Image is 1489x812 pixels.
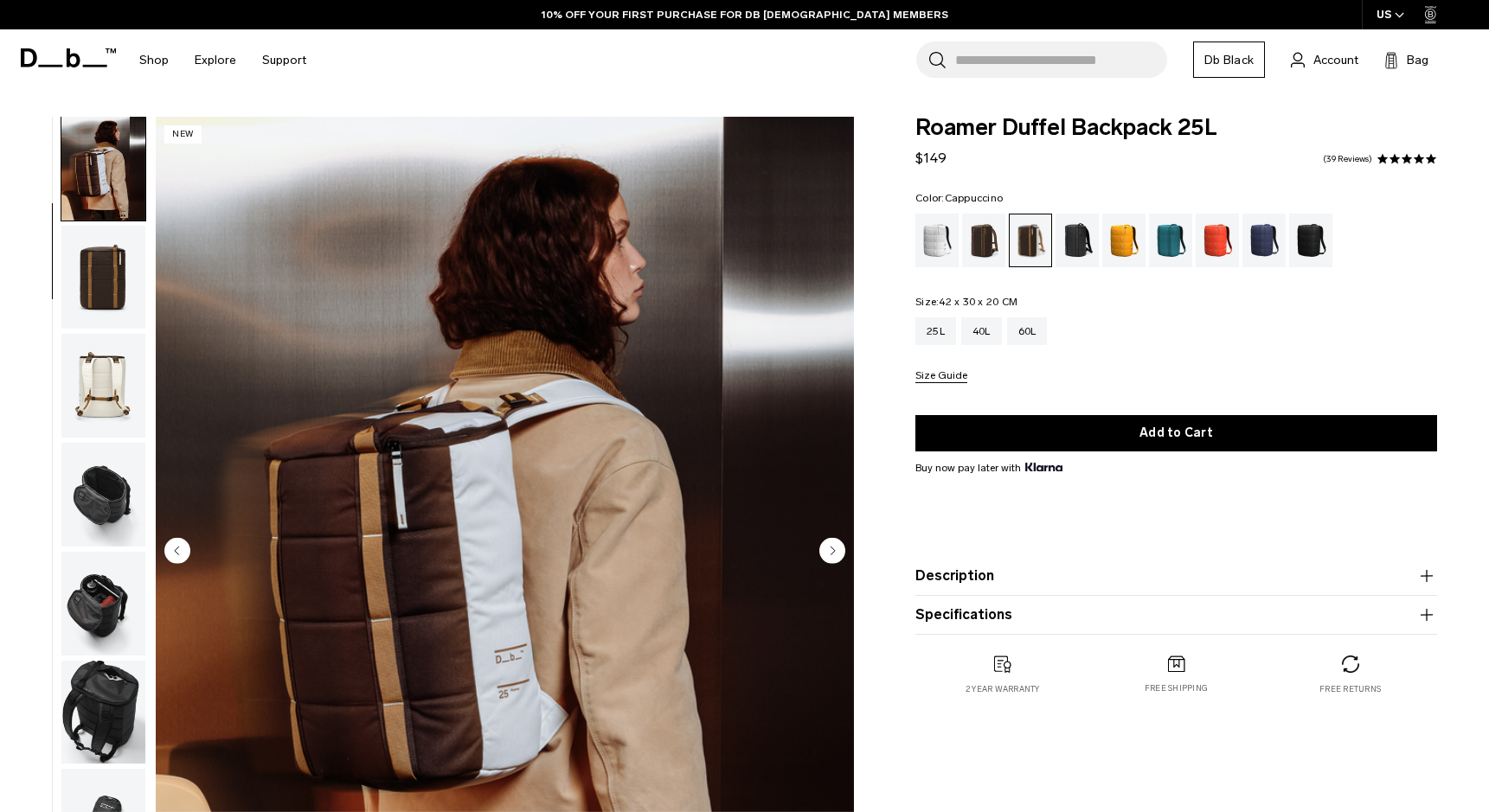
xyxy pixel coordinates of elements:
button: Add to Cart [915,415,1437,451]
img: Roamer Duffel Pack 25L Cappuccino [61,443,145,547]
button: Previous slide [164,538,190,567]
a: 39 reviews [1323,155,1372,163]
p: Free returns [1319,683,1381,695]
legend: Color: [915,193,1003,203]
button: Roamer Duffel Pack 25L Cappuccino [61,225,146,330]
a: 40L [961,317,1002,345]
a: Black Out [1289,214,1332,267]
span: Buy now pay later with [915,460,1062,476]
button: Bag [1384,49,1428,70]
img: Roamer Duffel Pack 25L Cappuccino [61,117,145,221]
button: Roamer Duffel Pack 25L Cappuccino [61,660,146,765]
img: Roamer Duffel Pack 25L Cappuccino [61,661,145,764]
span: Account [1313,51,1358,69]
button: Size Guide [915,370,967,383]
button: Roamer Duffel Pack 25L Cappuccino [61,333,146,438]
a: Reflective Black [1056,214,1099,267]
button: Next slide [819,538,845,567]
a: Explore [195,29,236,91]
a: White Out [915,214,959,267]
nav: Main Navigation [126,29,319,91]
button: Roamer Duffel Pack 25L Cappuccino [61,551,146,656]
a: 25L [915,317,956,345]
img: Roamer Duffel Pack 25L Cappuccino [61,552,145,655]
span: $149 [915,150,947,166]
button: Roamer Duffel Pack 25L Cappuccino [61,442,146,547]
a: Blue Hour [1242,214,1286,267]
span: Cappuccino [945,192,1004,204]
a: Parhelion Orange [1102,214,1146,267]
a: Support [262,29,306,91]
img: Roamer Duffel Pack 25L Cappuccino [61,226,145,329]
a: Cappuccino [1009,214,1052,267]
a: 10% OFF YOUR FIRST PURCHASE FOR DB [DEMOGRAPHIC_DATA] MEMBERS [542,7,948,22]
a: Midnight Teal [1149,214,1192,267]
p: 2 year warranty [966,683,1040,695]
p: New [164,125,202,144]
p: Free shipping [1145,682,1208,694]
span: 42 x 30 x 20 CM [939,296,1017,308]
a: Db Black [1193,42,1265,78]
legend: Size: [915,297,1017,307]
a: Account [1291,49,1358,70]
a: 60L [1007,317,1048,345]
a: Falu Red [1196,214,1239,267]
img: Roamer Duffel Pack 25L Cappuccino [61,334,145,438]
button: Description [915,566,1437,586]
a: Espresso [962,214,1005,267]
button: Specifications [915,604,1437,625]
span: Roamer Duffel Backpack 25L [915,117,1437,139]
img: {"height" => 20, "alt" => "Klarna"} [1025,463,1062,471]
span: Bag [1407,51,1428,69]
a: Shop [139,29,169,91]
button: Roamer Duffel Pack 25L Cappuccino [61,116,146,221]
